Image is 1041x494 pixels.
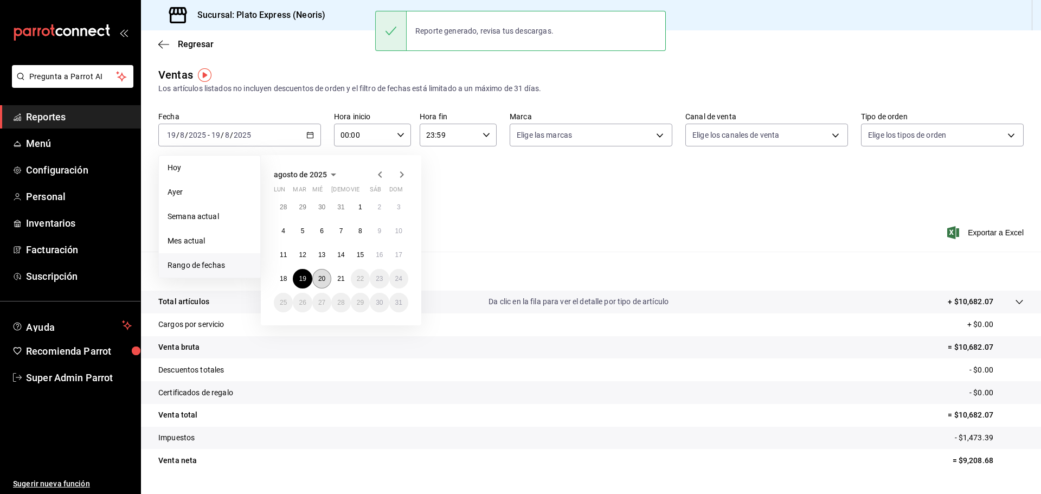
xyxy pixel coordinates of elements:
[312,197,331,217] button: 30 de julio de 2025
[189,9,325,22] h3: Sucursal: Plato Express (Neoris)
[168,211,252,222] span: Semana actual
[318,251,325,259] abbr: 13 de agosto de 2025
[299,203,306,211] abbr: 29 de julio de 2025
[168,260,252,271] span: Rango de fechas
[312,186,323,197] abbr: miércoles
[318,299,325,306] abbr: 27 de agosto de 2025
[158,455,197,466] p: Venta neta
[510,113,672,120] label: Marca
[331,186,395,197] abbr: jueves
[953,455,1024,466] p: = $9,208.68
[397,203,401,211] abbr: 3 de agosto de 2025
[370,186,381,197] abbr: sábado
[318,203,325,211] abbr: 30 de julio de 2025
[26,163,132,177] span: Configuración
[489,296,669,307] p: Da clic en la fila para ver el detalle por tipo de artículo
[230,131,233,139] span: /
[351,221,370,241] button: 8 de agosto de 2025
[280,299,287,306] abbr: 25 de agosto de 2025
[293,269,312,288] button: 19 de agosto de 2025
[370,221,389,241] button: 9 de agosto de 2025
[370,197,389,217] button: 2 de agosto de 2025
[967,319,1024,330] p: + $0.00
[221,131,224,139] span: /
[12,65,133,88] button: Pregunta a Parrot AI
[395,275,402,283] abbr: 24 de agosto de 2025
[331,245,350,265] button: 14 de agosto de 2025
[188,131,207,139] input: ----
[861,113,1024,120] label: Tipo de orden
[337,299,344,306] abbr: 28 de agosto de 2025
[158,113,321,120] label: Fecha
[948,296,993,307] p: + $10,682.07
[158,387,233,399] p: Certificados de regalo
[224,131,230,139] input: --
[26,370,132,385] span: Super Admin Parrot
[178,39,214,49] span: Regresar
[185,131,188,139] span: /
[351,186,359,197] abbr: viernes
[158,319,224,330] p: Cargos por servicio
[168,162,252,174] span: Hoy
[312,269,331,288] button: 20 de agosto de 2025
[389,293,408,312] button: 31 de agosto de 2025
[351,269,370,288] button: 22 de agosto de 2025
[293,197,312,217] button: 29 de julio de 2025
[517,130,572,140] span: Elige las marcas
[26,344,132,358] span: Recomienda Parrot
[176,131,179,139] span: /
[281,227,285,235] abbr: 4 de agosto de 2025
[280,251,287,259] abbr: 11 de agosto de 2025
[358,227,362,235] abbr: 8 de agosto de 2025
[331,197,350,217] button: 31 de julio de 2025
[301,227,305,235] abbr: 5 de agosto de 2025
[331,221,350,241] button: 7 de agosto de 2025
[293,221,312,241] button: 5 de agosto de 2025
[331,269,350,288] button: 21 de agosto de 2025
[158,67,193,83] div: Ventas
[389,197,408,217] button: 3 de agosto de 2025
[158,364,224,376] p: Descuentos totales
[949,226,1024,239] button: Exportar a Excel
[293,186,306,197] abbr: martes
[370,293,389,312] button: 30 de agosto de 2025
[274,269,293,288] button: 18 de agosto de 2025
[312,293,331,312] button: 27 de agosto de 2025
[376,299,383,306] abbr: 30 de agosto de 2025
[198,68,211,82] img: Tooltip marker
[948,409,1024,421] p: = $10,682.07
[337,251,344,259] abbr: 14 de agosto de 2025
[233,131,252,139] input: ----
[29,71,117,82] span: Pregunta a Parrot AI
[955,432,1024,444] p: - $1,473.39
[158,83,1024,94] div: Los artículos listados no incluyen descuentos de orden y el filtro de fechas está limitado a un m...
[312,221,331,241] button: 6 de agosto de 2025
[26,136,132,151] span: Menú
[318,275,325,283] abbr: 20 de agosto de 2025
[395,251,402,259] abbr: 17 de agosto de 2025
[389,221,408,241] button: 10 de agosto de 2025
[26,269,132,284] span: Suscripción
[158,39,214,49] button: Regresar
[377,227,381,235] abbr: 9 de agosto de 2025
[331,293,350,312] button: 28 de agosto de 2025
[179,131,185,139] input: --
[692,130,779,140] span: Elige los canales de venta
[389,269,408,288] button: 24 de agosto de 2025
[389,186,403,197] abbr: domingo
[208,131,210,139] span: -
[357,251,364,259] abbr: 15 de agosto de 2025
[158,296,209,307] p: Total artículos
[370,269,389,288] button: 23 de agosto de 2025
[274,245,293,265] button: 11 de agosto de 2025
[376,251,383,259] abbr: 16 de agosto de 2025
[158,409,197,421] p: Venta total
[274,168,340,181] button: agosto de 2025
[357,299,364,306] abbr: 29 de agosto de 2025
[339,227,343,235] abbr: 7 de agosto de 2025
[168,235,252,247] span: Mes actual
[969,364,1024,376] p: - $0.00
[119,28,128,37] button: open_drawer_menu
[357,275,364,283] abbr: 22 de agosto de 2025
